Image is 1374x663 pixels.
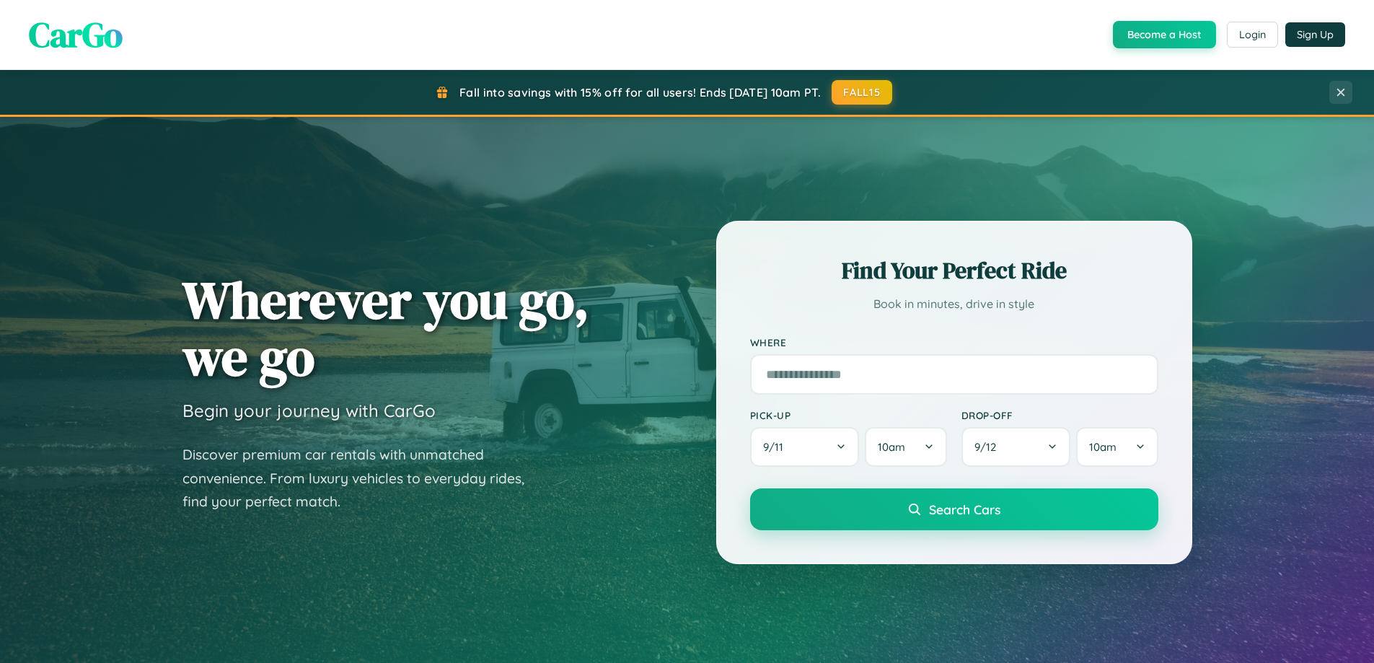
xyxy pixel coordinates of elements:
[974,440,1003,454] span: 9 / 12
[961,409,1158,421] label: Drop-off
[182,400,436,421] h3: Begin your journey with CarGo
[182,443,543,514] p: Discover premium car rentals with unmatched convenience. From luxury vehicles to everyday rides, ...
[750,336,1158,348] label: Where
[929,501,1000,517] span: Search Cars
[832,80,892,105] button: FALL15
[961,427,1071,467] button: 9/12
[182,271,589,385] h1: Wherever you go, we go
[865,427,946,467] button: 10am
[750,488,1158,530] button: Search Cars
[1076,427,1158,467] button: 10am
[878,440,905,454] span: 10am
[1285,22,1345,47] button: Sign Up
[29,11,123,58] span: CarGo
[750,255,1158,286] h2: Find Your Perfect Ride
[1089,440,1117,454] span: 10am
[750,409,947,421] label: Pick-up
[1113,21,1216,48] button: Become a Host
[459,85,821,100] span: Fall into savings with 15% off for all users! Ends [DATE] 10am PT.
[1227,22,1278,48] button: Login
[750,427,860,467] button: 9/11
[750,294,1158,315] p: Book in minutes, drive in style
[763,440,791,454] span: 9 / 11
